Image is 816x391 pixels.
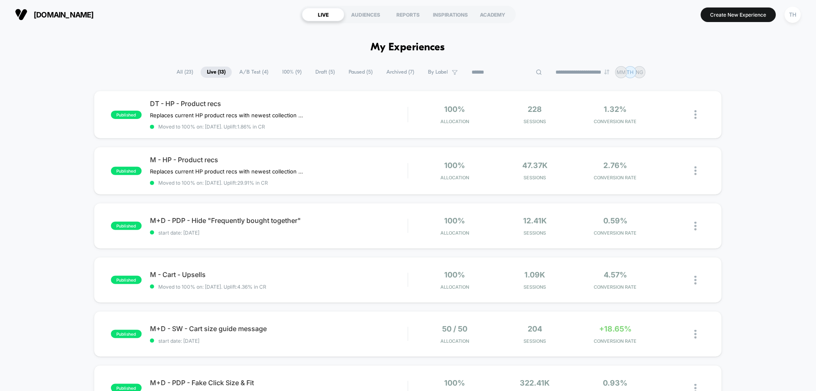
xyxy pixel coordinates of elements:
span: Allocation [440,230,469,236]
span: 100% [444,216,465,225]
span: M+D - SW - Cart size guide message [150,324,408,333]
span: 0.93% [603,379,628,387]
span: CONVERSION RATE [578,230,654,236]
span: 2.76% [604,161,627,170]
span: 100% ( 9 ) [276,67,308,78]
img: end [605,69,610,74]
span: By Label [428,69,448,75]
span: M+D - PDP - Hide "Frequently bought together" [150,216,408,225]
span: CONVERSION RATE [578,284,654,290]
span: Sessions [497,338,573,344]
span: Allocation [440,284,469,290]
span: CONVERSION RATE [578,119,654,124]
span: Allocation [440,175,469,181]
span: Moved to 100% on: [DATE] . Uplift: 4.36% in CR [158,284,266,290]
span: Draft ( 5 ) [309,67,341,78]
div: LIVE [302,8,344,21]
span: DT - HP - Product recs [150,99,408,108]
p: MM [617,69,626,75]
span: published [111,276,142,284]
span: Sessions [497,230,573,236]
span: 322.41k [520,379,550,387]
span: 228 [528,105,542,114]
p: NG [636,69,644,75]
span: Replaces current HP product recs with newest collection (pre fall 2025) [150,112,304,119]
span: published [111,330,142,338]
span: 4.57% [604,270,627,279]
span: 1.32% [604,105,627,114]
button: TH [782,6,804,23]
span: Archived ( 7 ) [380,67,420,78]
img: close [695,276,697,285]
span: 100% [444,379,465,387]
span: 47.37k [522,161,548,170]
img: close [695,222,697,230]
span: CONVERSION RATE [578,338,654,344]
span: CONVERSION RATE [578,175,654,181]
span: published [111,222,142,230]
span: 204 [528,324,542,333]
span: Sessions [497,175,573,181]
span: 100% [444,161,465,170]
span: Paused ( 5 ) [342,67,379,78]
span: Allocation [440,119,469,124]
span: start date: [DATE] [150,230,408,236]
img: Visually logo [15,8,27,21]
button: [DOMAIN_NAME] [12,8,96,21]
button: Create New Experience [701,7,776,22]
span: All ( 23 ) [170,67,199,78]
span: 100% [444,270,465,279]
span: Sessions [497,284,573,290]
div: TH [785,7,801,23]
span: 0.59% [604,216,628,225]
span: published [111,167,142,175]
p: TH [627,69,634,75]
img: close [695,330,697,339]
span: 50 / 50 [442,324,467,333]
span: published [111,111,142,119]
span: Moved to 100% on: [DATE] . Uplift: 29.91% in CR [158,180,268,186]
span: M+D - PDP - Fake Click Size & Fit [150,379,408,387]
span: start date: [DATE] [150,338,408,344]
span: Replaces current HP product recs with newest collection (pre fall 2025) [150,168,304,175]
div: ACADEMY [472,8,514,21]
span: Allocation [440,338,469,344]
span: [DOMAIN_NAME] [34,10,94,19]
span: Sessions [497,119,573,124]
img: close [695,110,697,119]
div: AUDIENCES [344,8,387,21]
span: 1.09k [525,270,546,279]
span: A/B Test ( 4 ) [233,67,275,78]
img: close [695,166,697,175]
span: 100% [444,105,465,114]
span: Moved to 100% on: [DATE] . Uplift: 1.86% in CR [158,124,265,130]
span: M - Cart - Upsells [150,270,408,279]
span: +18.65% [600,324,632,333]
span: M - HP - Product recs [150,156,408,164]
span: Live ( 13 ) [201,67,232,78]
div: INSPIRATIONS [429,8,472,21]
h1: My Experiences [371,42,445,54]
div: REPORTS [387,8,429,21]
span: 12.41k [523,216,547,225]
